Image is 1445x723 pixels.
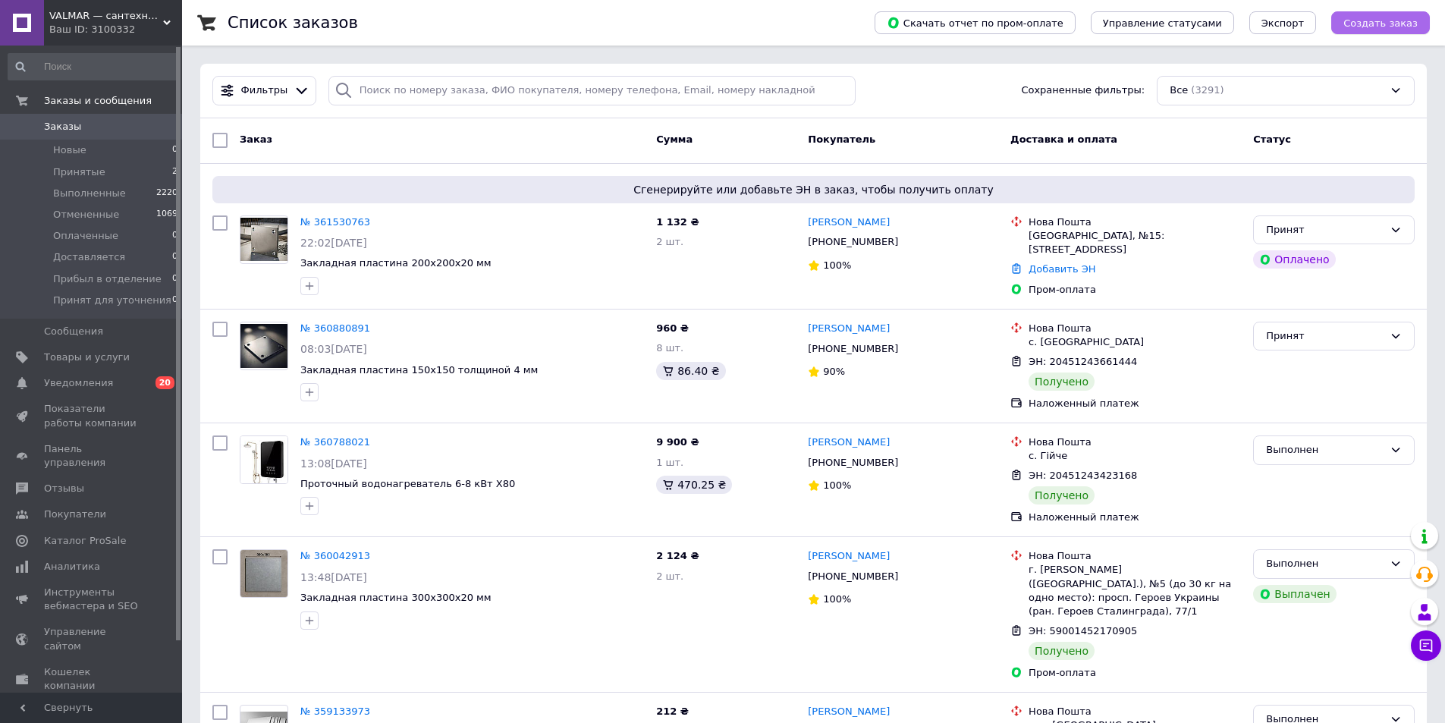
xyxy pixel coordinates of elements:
span: Выполненные [53,187,126,200]
span: 9 900 ₴ [656,436,699,448]
span: Показатели работы компании [44,402,140,429]
div: с. Гійче [1029,449,1241,463]
div: [PHONE_NUMBER] [805,339,901,359]
span: 100% [823,479,851,491]
span: VALMAR — сантехника европейского качества для обустройства дома [49,9,163,23]
input: Поиск по номеру заказа, ФИО покупателя, номеру телефона, Email, номеру накладной [328,76,856,105]
span: Управление сайтом [44,625,140,652]
a: [PERSON_NAME] [808,322,890,336]
a: [PERSON_NAME] [808,215,890,230]
div: Нова Пошта [1029,549,1241,563]
div: Наложенный платеж [1029,511,1241,524]
a: [PERSON_NAME] [808,435,890,450]
span: Кошелек компании [44,665,140,693]
a: Проточный водонагреватель 6-8 кВт X80 [300,478,515,489]
span: Инструменты вебмастера и SEO [44,586,140,613]
div: Получено [1029,642,1095,660]
button: Экспорт [1249,11,1316,34]
span: 8 шт. [656,342,683,354]
span: Принятые [53,165,105,179]
img: Фото товару [240,324,287,368]
span: Аналитика [44,560,100,574]
span: Заказы и сообщения [44,94,152,108]
span: 212 ₴ [656,706,689,717]
span: Управление статусами [1103,17,1222,29]
a: Закладная пластина 150х150 толщиной 4 мм [300,364,538,376]
span: Отзывы [44,482,84,495]
a: № 361530763 [300,216,370,228]
div: [PHONE_NUMBER] [805,232,901,252]
span: Сообщения [44,325,103,338]
div: г. [PERSON_NAME] ([GEOGRAPHIC_DATA].), №5 (до 30 кг на одно место): просп. Героев Украины (ран. Г... [1029,563,1241,618]
div: Принят [1266,328,1384,344]
span: 1 шт. [656,457,683,468]
div: Принят [1266,222,1384,238]
img: Фото товару [240,218,287,260]
div: [PHONE_NUMBER] [805,453,901,473]
div: Выплачен [1253,585,1336,603]
img: Фото товару [240,436,287,483]
div: 470.25 ₴ [656,476,732,494]
span: Панель управления [44,442,140,470]
span: Скачать отчет по пром-оплате [887,16,1063,30]
span: ЭН: 20451243423168 [1029,470,1137,481]
span: Товары и услуги [44,350,130,364]
div: Ваш ID: 3100332 [49,23,182,36]
span: Прибыл в отделение [53,272,162,286]
button: Чат с покупателем [1411,630,1441,661]
span: Заказ [240,134,272,145]
div: Получено [1029,486,1095,505]
div: Нова Пошта [1029,435,1241,449]
span: Новые [53,143,86,157]
span: 08:03[DATE] [300,343,367,355]
span: 2 124 ₴ [656,550,699,561]
span: 100% [823,259,851,271]
a: Фото товару [240,549,288,598]
a: № 359133973 [300,706,370,717]
a: [PERSON_NAME] [808,705,890,719]
span: 1069 [156,208,177,222]
button: Управление статусами [1091,11,1234,34]
div: Нова Пошта [1029,322,1241,335]
span: Принят для уточнения [53,294,171,307]
a: № 360880891 [300,322,370,334]
span: 100% [823,593,851,605]
div: Пром-оплата [1029,666,1241,680]
a: Фото товару [240,322,288,370]
span: 960 ₴ [656,322,689,334]
div: Получено [1029,373,1095,391]
a: Добавить ЭН [1029,263,1095,275]
button: Создать заказ [1331,11,1430,34]
div: [PHONE_NUMBER] [805,567,901,586]
a: № 360788021 [300,436,370,448]
div: Выполнен [1266,442,1384,458]
span: 0 [172,250,177,264]
div: Выполнен [1266,556,1384,572]
span: Фильтры [241,83,288,98]
span: (3291) [1191,84,1224,96]
span: Статус [1253,134,1291,145]
span: Доставка и оплата [1010,134,1117,145]
span: Заказы [44,120,81,134]
span: 2 [172,165,177,179]
div: 86.40 ₴ [656,362,725,380]
div: Нова Пошта [1029,215,1241,229]
span: 2 шт. [656,571,683,582]
span: Все [1170,83,1188,98]
span: Сумма [656,134,693,145]
span: 1 132 ₴ [656,216,699,228]
span: Уведомления [44,376,113,390]
div: Наложенный платеж [1029,397,1241,410]
span: Сгенерируйте или добавьте ЭН в заказ, чтобы получить оплату [218,182,1409,197]
a: [PERSON_NAME] [808,549,890,564]
span: Каталог ProSale [44,534,126,548]
span: Экспорт [1261,17,1304,29]
span: Отмененные [53,208,119,222]
span: ЭН: 20451243661444 [1029,356,1137,367]
span: 0 [172,272,177,286]
a: Закладная пластина 300х300х20 мм [300,592,492,603]
div: Пром-оплата [1029,283,1241,297]
span: 90% [823,366,845,377]
span: Покупатели [44,508,106,521]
